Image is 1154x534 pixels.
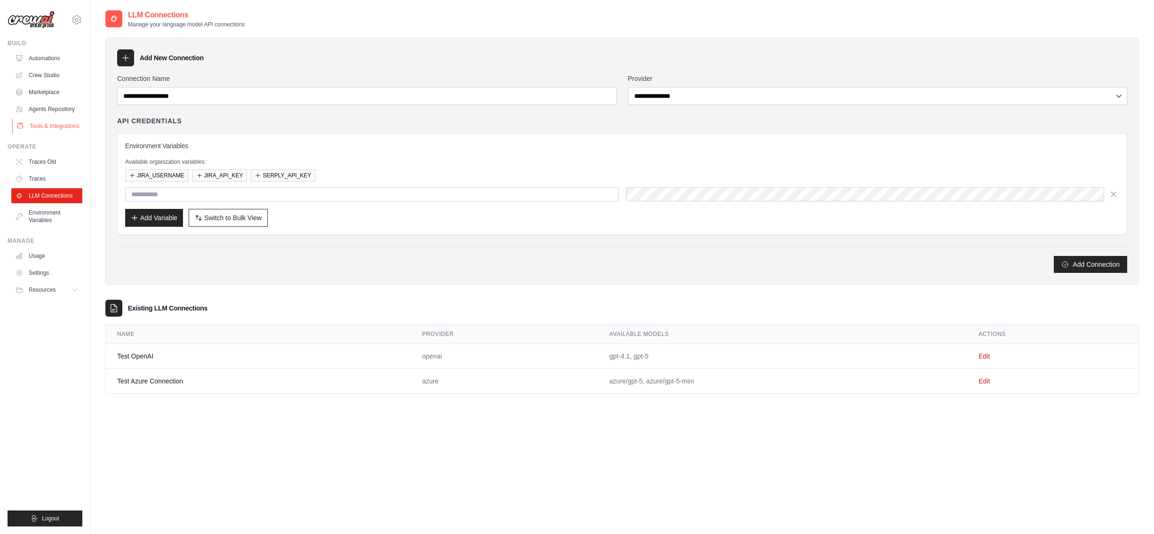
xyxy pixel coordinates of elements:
button: Add Variable [125,209,183,227]
span: Resources [29,286,56,294]
a: Edit [979,377,990,385]
a: Edit [979,352,990,360]
label: Connection Name [117,74,617,83]
img: Logo [8,11,55,29]
button: SERPLY_API_KEY [251,169,315,182]
h3: Existing LLM Connections [128,303,207,313]
th: Provider [411,325,598,344]
a: Crew Studio [11,68,82,83]
h3: Environment Variables [125,141,1119,151]
button: JIRA_API_KEY [192,169,247,182]
td: gpt-4.1, gpt-5 [598,344,967,369]
h4: API Credentials [117,116,182,126]
button: Switch to Bulk View [189,209,268,227]
button: JIRA_USERNAME [125,169,189,182]
span: Logout [42,515,59,522]
th: Available Models [598,325,967,344]
a: Traces [11,171,82,186]
a: Usage [11,248,82,263]
a: Traces Old [11,154,82,169]
a: Environment Variables [11,205,82,228]
th: Name [106,325,411,344]
td: Test Azure Connection [106,369,411,394]
h2: LLM Connections [128,9,245,21]
button: Resources [11,282,82,297]
a: Agents Repository [11,102,82,117]
p: Manage your language model API connections [128,21,245,28]
a: LLM Connections [11,188,82,203]
td: openai [411,344,598,369]
button: Add Connection [1054,256,1127,273]
a: Settings [11,265,82,280]
button: Logout [8,510,82,526]
td: Test OpenAI [106,344,411,369]
th: Actions [967,325,1138,344]
h3: Add New Connection [140,53,204,63]
p: Available organization variables: [125,158,1119,166]
a: Marketplace [11,85,82,100]
td: azure [411,369,598,394]
span: Switch to Bulk View [204,213,262,223]
div: Build [8,40,82,47]
td: azure/gpt-5, azure/gpt-5-mini [598,369,967,394]
div: Manage [8,237,82,245]
a: Automations [11,51,82,66]
div: Operate [8,143,82,151]
a: Tools & Integrations [12,119,83,134]
label: Provider [628,74,1128,83]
